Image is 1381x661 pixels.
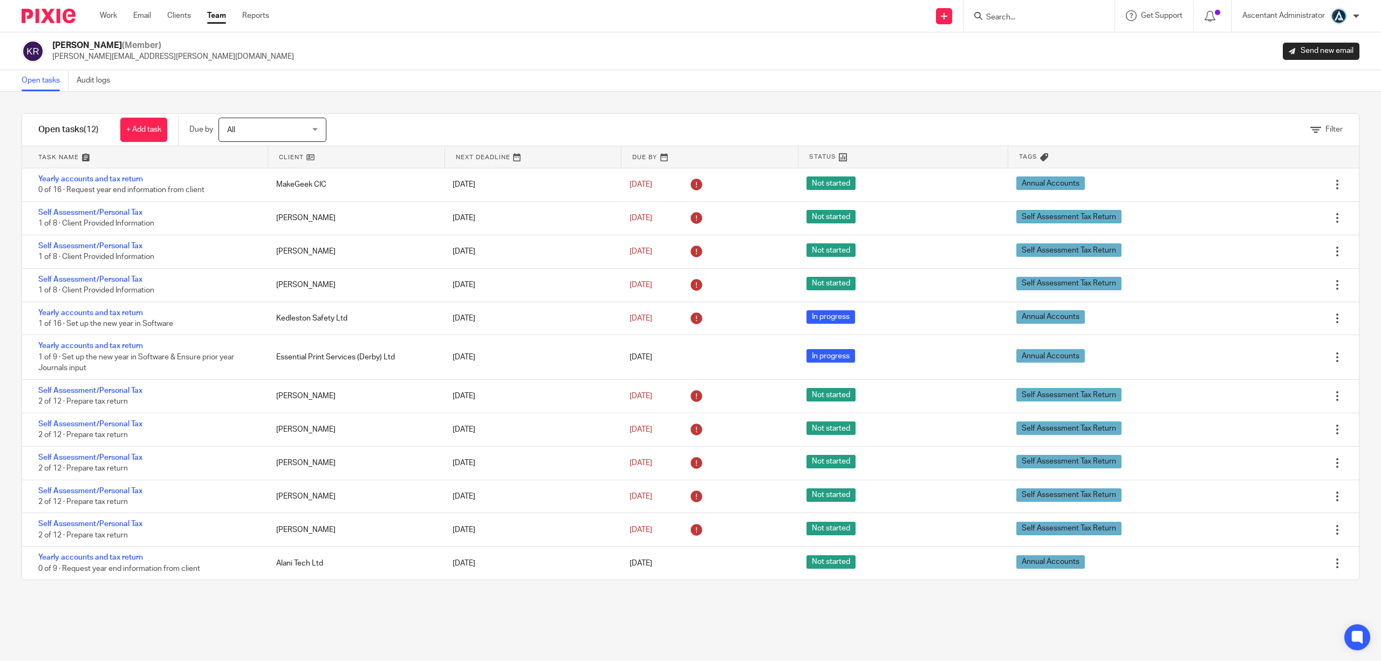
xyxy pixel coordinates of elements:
span: 2 of 12 · Prepare tax return [38,531,128,539]
span: Self Assessment Tax Return [1016,522,1122,535]
span: In progress [806,310,855,324]
span: [DATE] [630,353,652,361]
img: svg%3E [22,40,44,63]
span: 2 of 12 · Prepare tax return [38,431,128,439]
span: Self Assessment Tax Return [1016,488,1122,502]
a: Self Assessment/Personal Tax [38,242,142,250]
span: 2 of 12 · Prepare tax return [38,465,128,472]
span: Not started [806,210,856,223]
span: [DATE] [630,493,652,500]
a: Yearly accounts and tax return [38,554,143,561]
input: Search [985,13,1082,23]
a: Self Assessment/Personal Tax [38,387,142,394]
h2: [PERSON_NAME] [52,40,294,51]
span: 0 of 9 · Request year end information from client [38,565,200,573]
span: [DATE] [630,459,652,467]
div: [DATE] [442,346,619,368]
a: Self Assessment/Personal Tax [38,209,142,216]
h1: Open tasks [38,124,99,135]
span: [DATE] [630,248,652,255]
span: Not started [806,555,856,569]
div: [DATE] [442,385,619,407]
span: Self Assessment Tax Return [1016,455,1122,468]
div: [DATE] [442,308,619,329]
a: Yearly accounts and tax return [38,342,143,350]
span: Annual Accounts [1016,555,1085,569]
a: Yearly accounts and tax return [38,309,143,317]
span: In progress [806,349,855,363]
div: [PERSON_NAME] [265,419,442,440]
span: [DATE] [630,214,652,222]
span: 1 of 8 · Client Provided Information [38,253,154,261]
div: Alani Tech Ltd [265,553,442,574]
span: [DATE] [630,315,652,322]
a: + Add task [120,118,167,142]
a: Open tasks [22,70,69,91]
span: (12) [84,125,99,134]
a: Self Assessment/Personal Tax [38,276,142,283]
a: Send new email [1283,43,1359,60]
a: Clients [167,10,191,21]
span: All [227,126,235,134]
p: [PERSON_NAME][EMAIL_ADDRESS][PERSON_NAME][DOMAIN_NAME] [52,51,294,62]
a: Self Assessment/Personal Tax [38,487,142,495]
a: Self Assessment/Personal Tax [38,454,142,461]
div: MakeGeek CIC [265,174,442,195]
span: Self Assessment Tax Return [1016,210,1122,223]
span: Annual Accounts [1016,349,1085,363]
img: Pixie [22,9,76,23]
span: Tags [1019,152,1037,161]
span: Not started [806,488,856,502]
span: Not started [806,243,856,257]
a: Audit logs [77,70,118,91]
span: Not started [806,277,856,290]
span: Status [809,152,836,161]
div: [DATE] [442,452,619,474]
div: [PERSON_NAME] [265,385,442,407]
div: [PERSON_NAME] [265,452,442,474]
span: (Member) [122,41,161,50]
span: Filter [1325,126,1343,133]
div: Kedleston Safety Ltd [265,308,442,329]
div: Essential Print Services (Derby) Ltd [265,346,442,368]
span: Annual Accounts [1016,310,1085,324]
span: [DATE] [630,281,652,289]
div: [PERSON_NAME] [265,486,442,507]
span: Not started [806,421,856,435]
img: Ascentant%20Round%20Only.png [1330,8,1348,25]
div: [DATE] [442,519,619,541]
span: [DATE] [630,181,652,188]
span: Self Assessment Tax Return [1016,277,1122,290]
span: Not started [806,455,856,468]
span: 1 of 8 · Client Provided Information [38,287,154,294]
div: [DATE] [442,486,619,507]
span: 1 of 16 · Set up the new year in Software [38,320,173,328]
span: 1 of 8 · Client Provided Information [38,220,154,227]
span: [DATE] [630,392,652,400]
div: [PERSON_NAME] [265,207,442,229]
div: [PERSON_NAME] [265,519,442,541]
span: 0 of 16 · Request year end information from client [38,187,204,194]
span: Self Assessment Tax Return [1016,388,1122,401]
a: Reports [242,10,269,21]
span: 1 of 9 · Set up the new year in Software & Ensure prior year Journals input [38,353,234,372]
span: [DATE] [630,560,652,567]
span: Not started [806,388,856,401]
a: Work [100,10,117,21]
div: [PERSON_NAME] [265,274,442,296]
span: Annual Accounts [1016,176,1085,190]
span: 2 of 12 · Prepare tax return [38,398,128,406]
span: Self Assessment Tax Return [1016,243,1122,257]
span: 2 of 12 · Prepare tax return [38,498,128,506]
a: Email [133,10,151,21]
div: [DATE] [442,241,619,262]
span: Not started [806,522,856,535]
div: [DATE] [442,274,619,296]
div: [PERSON_NAME] [265,241,442,262]
span: Get Support [1141,12,1182,19]
a: Self Assessment/Personal Tax [38,520,142,528]
div: [DATE] [442,419,619,440]
a: Team [207,10,226,21]
span: [DATE] [630,526,652,534]
a: Self Assessment/Personal Tax [38,420,142,428]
